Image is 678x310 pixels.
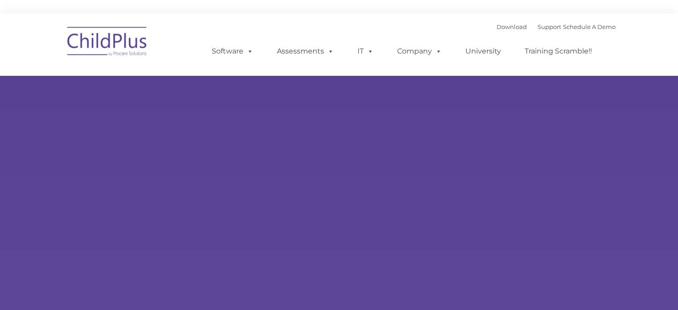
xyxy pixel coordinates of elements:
[268,42,343,60] a: Assessments
[203,42,262,60] a: Software
[63,21,152,65] img: ChildPlus by Procare Solutions
[388,42,451,60] a: Company
[456,42,510,60] a: University
[563,23,616,30] a: Schedule A Demo
[497,23,616,30] font: |
[497,23,527,30] a: Download
[538,23,561,30] a: Support
[349,42,382,60] a: IT
[516,42,601,60] a: Training Scramble!!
